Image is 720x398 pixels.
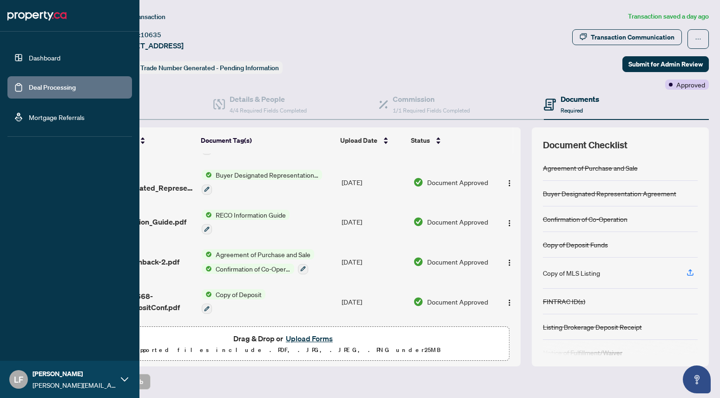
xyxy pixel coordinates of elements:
span: Document Checklist [543,139,628,152]
img: Logo [506,259,513,266]
img: Document Status [413,177,423,187]
img: Status Icon [202,249,212,259]
span: LF [14,373,23,386]
img: Logo [506,299,513,306]
button: Logo [502,175,517,190]
span: Required [561,107,583,114]
th: Document Tag(s) [197,127,337,153]
img: Document Status [413,257,423,267]
div: FINTRAC ID(s) [543,296,585,306]
img: Status Icon [202,210,212,220]
div: Transaction Communication [591,30,674,45]
button: Logo [502,294,517,309]
div: Copy of Deposit Funds [543,239,608,250]
span: 4/4 Required Fields Completed [230,107,307,114]
button: Logo [502,254,517,269]
img: Status Icon [202,170,212,180]
button: Submit for Admin Review [622,56,709,72]
img: Document Status [413,217,423,227]
span: Status [411,135,430,146]
button: Status IconCopy of Deposit [202,289,265,314]
span: Approved [676,80,705,90]
button: Status IconBuyer Designated Representation Agreement [202,170,322,195]
div: Listing Brokerage Deposit Receipt [543,322,642,332]
div: Confirmation of Co-Operation [543,214,628,224]
span: Copy of Deposit [212,289,265,299]
span: 1757367246668-CedarvaleDepositConf.pdf [90,291,194,313]
span: 10635 [140,31,161,39]
a: Dashboard [29,53,60,62]
span: [STREET_ADDRESS] [115,40,184,51]
span: Document Approved [427,257,488,267]
span: ellipsis [695,36,701,42]
button: Upload Forms [283,332,336,345]
p: Supported files include .PDF, .JPG, .JPEG, .PNG under 25 MB [66,345,503,356]
span: RECO Information Guide [212,210,290,220]
span: 1/1 Required Fields Completed [393,107,470,114]
div: Copy of MLS Listing [543,268,600,278]
td: [DATE] [338,162,409,202]
span: Drag & Drop or [233,332,336,345]
a: Deal Processing [29,83,76,92]
img: Logo [506,179,513,187]
span: Confirmation of Co-Operation [212,264,294,274]
th: Upload Date [337,127,408,153]
div: Agreement of Purchase and Sale [543,163,638,173]
article: Transaction saved a day ago [628,11,709,22]
h4: Commission [393,93,470,105]
span: Submit for Admin Review [628,57,703,72]
span: Upload Date [340,135,377,146]
span: Document Approved [427,217,488,227]
button: Status IconAgreement of Purchase and SaleStatus IconConfirmation of Co-Operation [202,249,314,274]
h4: Documents [561,93,599,105]
td: [DATE] [338,242,409,282]
span: Document Approved [427,177,488,187]
span: Drag & Drop orUpload FormsSupported files include .PDF, .JPG, .JPEG, .PNG under25MB [60,327,509,361]
td: [DATE] [338,282,409,322]
img: Status Icon [202,264,212,274]
span: Document Approved [427,297,488,307]
button: Logo [502,214,517,229]
span: Agreement of Purchase and Sale [212,249,314,259]
img: logo [7,8,66,23]
div: Status: [115,61,283,74]
span: Toronto_371_-_Buyer_Designated_Representation_Agreement_-_Authority_for-78.pdf [90,171,194,193]
span: [PERSON_NAME][EMAIL_ADDRESS][DOMAIN_NAME] [33,380,116,390]
button: Transaction Communication [572,29,682,45]
img: Status Icon [202,289,212,299]
a: Mortgage Referrals [29,113,85,121]
button: Open asap [683,365,711,393]
td: [DATE] [338,202,409,242]
span: Buyer Designated Representation Agreement [212,170,322,180]
th: Status [407,127,493,153]
span: View Transaction [116,13,165,21]
img: Logo [506,219,513,227]
span: Trade Number Generated - Pending Information [140,64,279,72]
button: Status IconRECO Information Guide [202,210,290,235]
th: (22) File Name [86,127,198,153]
div: Buyer Designated Representation Agreement [543,188,676,199]
img: Document Status [413,297,423,307]
span: [PERSON_NAME] [33,369,116,379]
h4: Details & People [230,93,307,105]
